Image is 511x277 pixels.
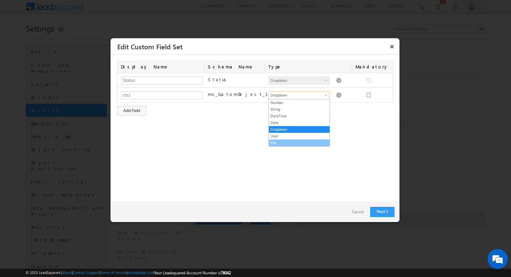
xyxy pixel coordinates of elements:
[268,76,330,85] a: Dropdown
[154,270,231,275] span: Your Leadsquared Account Number is
[352,61,385,73] div: Mandatory
[269,120,330,126] a: Date
[268,91,330,99] a: Dropdown
[205,61,265,73] div: Schema Name
[269,113,330,119] a: DateTime
[265,61,352,73] div: Type
[336,92,342,98] img: Populate Options
[117,106,146,115] div: Add Field
[35,35,113,44] div: Chat with us now
[269,106,330,112] a: String
[9,62,123,201] textarea: Type your message and hit 'Enter'
[269,92,324,98] span: Dropdown
[110,3,126,19] div: Minimize live chat window
[26,270,231,276] span: © 2025 LeadSquared | | | | |
[117,41,397,52] h3: Edit Custom Field Set
[128,270,153,275] a: Acceptable Use
[269,133,330,139] a: User
[118,61,205,73] div: Display Name
[221,270,231,275] span: 78042
[268,99,330,147] ul: Dropdown
[62,270,72,275] a: About
[100,270,127,275] a: Terms of Service
[269,100,330,106] a: Number
[269,126,330,132] a: Dropdown
[269,140,330,146] a: File
[269,77,324,84] span: Dropdown
[345,207,370,217] a: Cancel
[336,77,342,84] img: Populate Options
[370,207,394,217] a: Next
[208,76,229,82] label: Status
[73,270,99,275] a: Contact Support
[11,35,28,44] img: d_60004797649_company_0_60004797649
[208,91,276,97] label: mx_CustomObject_1
[121,91,202,99] input: Custom Field Set 1
[387,41,397,52] button: ×
[91,207,122,216] em: Start Chat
